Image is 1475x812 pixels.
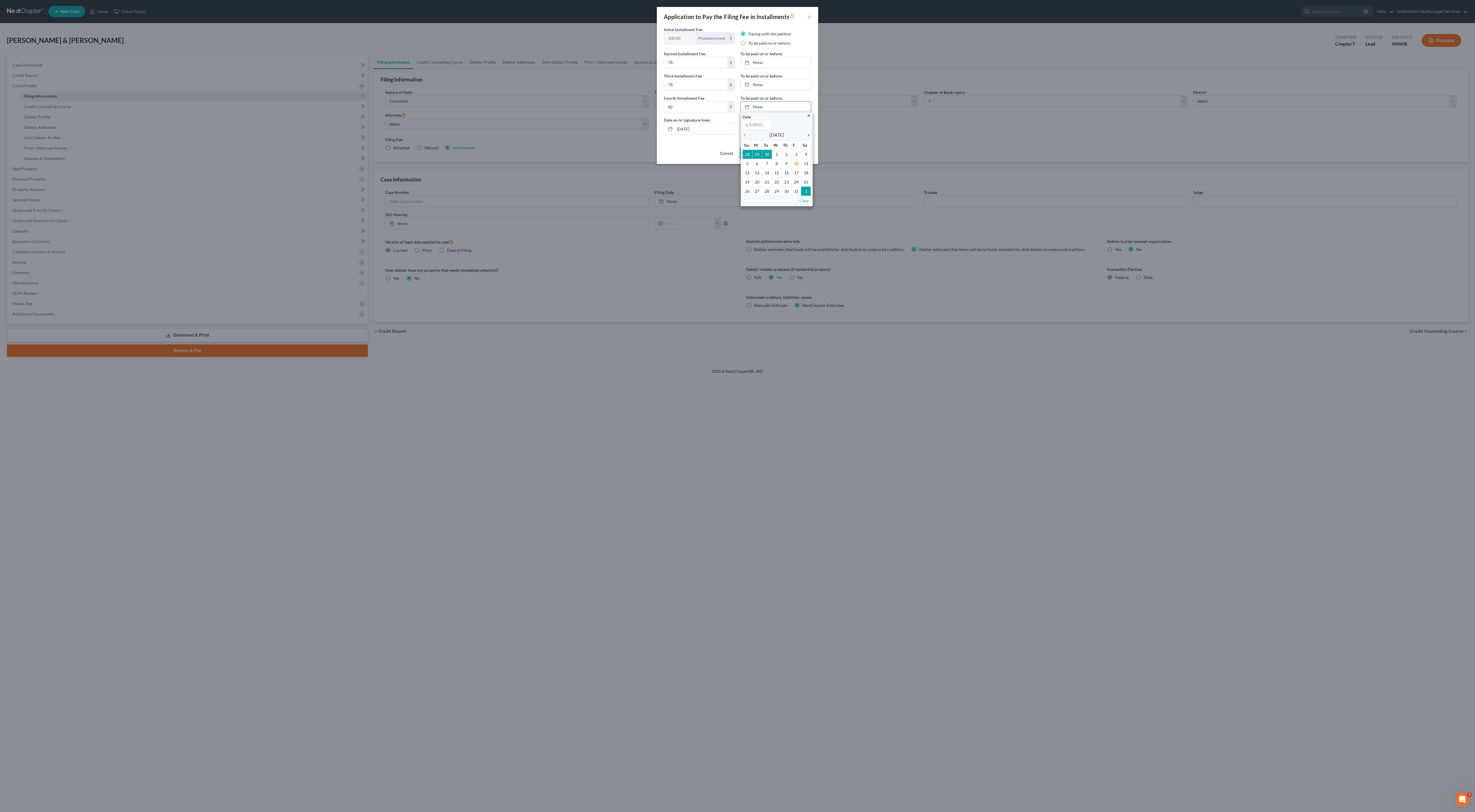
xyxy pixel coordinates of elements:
td: 28 [762,187,772,196]
div: $ [727,57,734,68]
input: 1/1/2013 [742,120,771,129]
label: Date [742,114,751,120]
th: Su [743,141,752,150]
a: None [741,101,811,112]
label: Fourth Installment Fee [664,95,704,101]
div: Predetermined [696,33,727,44]
td: 29 [772,187,782,196]
td: 15 [772,168,782,177]
button: Save to Client Document Storage [740,147,811,159]
span: [DATE] [769,131,784,138]
td: 8 [772,159,782,168]
th: F [791,141,801,150]
label: Third Installment Fee [664,73,702,79]
td: 10 [791,159,801,168]
td: 29 [752,150,762,159]
td: 25 [801,177,811,187]
input: 0.00 [664,101,727,112]
td: 2 [782,150,791,159]
td: 11 [801,159,811,168]
td: 16 [782,168,791,177]
th: Tu [762,141,772,150]
i: chevron_left [742,133,750,137]
input: 0.00 [664,57,727,68]
iframe: Intercom live chat [1455,792,1469,806]
td: 13 [752,168,762,177]
button: Cancel [716,148,737,159]
td: 22 [772,177,782,187]
td: 31 [791,187,801,196]
button: × [807,13,811,20]
td: 30 [762,150,772,159]
td: 18 [801,168,811,177]
td: 21 [762,177,772,187]
label: To be paid on or before: [740,95,783,101]
td: 24 [791,177,801,187]
input: MM/DD/YYYY [675,123,734,134]
label: To be paid on or before: [740,73,783,79]
th: M [752,141,762,150]
td: 26 [743,187,752,196]
i: close [807,114,811,118]
label: Date on /s/ signature lines: [664,117,711,123]
td: 6 [752,159,762,168]
input: 0.00 [664,33,696,44]
th: Sa [801,141,811,150]
label: To be paid on or before: [740,51,783,57]
label: To be paid on or before: [748,40,791,46]
a: chevron_right [803,131,811,138]
input: 0.00 [664,79,727,90]
th: Th [782,141,791,150]
div: $ [727,101,734,112]
td: 4 [801,150,811,159]
td: 12 [743,168,752,177]
div: Application to Pay the Filing Fee in Installments [664,13,794,21]
td: 1 [772,150,782,159]
a: chevron_left [742,131,750,138]
i: chevron_right [803,133,811,137]
span: 2 [1467,792,1472,797]
a: None [741,57,811,68]
label: Paying with the petition [748,31,791,37]
div: $ [727,79,734,90]
label: Second Installment Fee [664,51,705,57]
td: 3 [791,150,801,159]
td: 23 [782,177,791,187]
a: None [741,79,811,90]
td: 28 [743,150,752,159]
td: 27 [752,187,762,196]
td: 30 [782,187,791,196]
td: 7 [762,159,772,168]
a: close [807,112,811,119]
td: 5 [743,159,752,168]
label: Initial Installment Fee [664,27,702,33]
td: 19 [743,177,752,187]
td: 20 [752,177,762,187]
td: 14 [762,168,772,177]
th: W [772,141,782,150]
td: 1 [801,187,811,196]
td: 17 [791,168,801,177]
div: $ [727,33,734,44]
a: Clear [798,197,811,205]
td: 9 [782,159,791,168]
